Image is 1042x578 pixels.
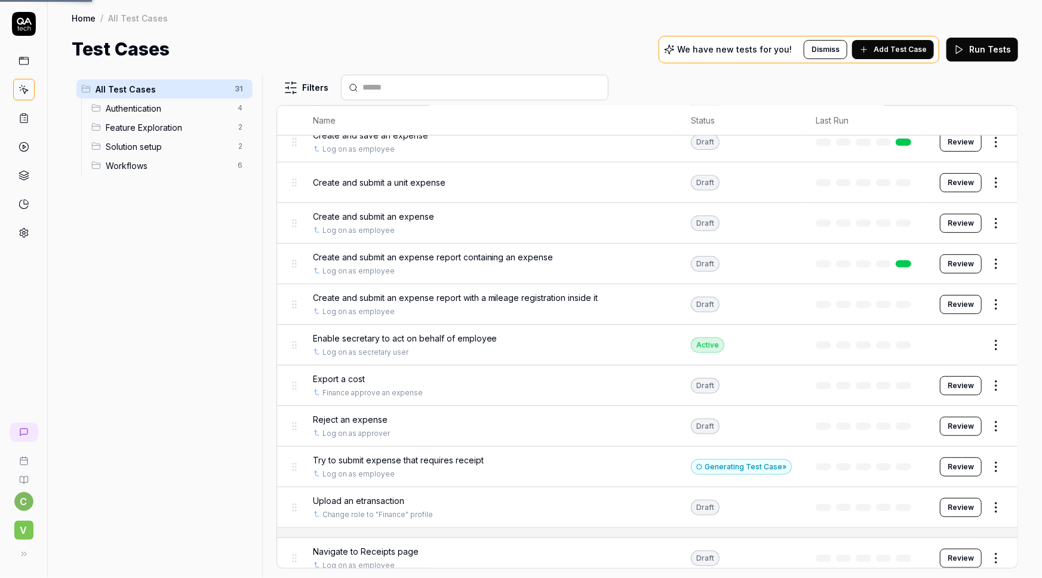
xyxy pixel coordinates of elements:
[277,122,1018,162] tr: Create and save an expenseLog on as employeeDraftReview
[946,38,1018,62] button: Run Tests
[277,284,1018,325] tr: Create and submit an expense report with a mileage registration inside itLog on as employeeDraftR...
[322,144,395,155] a: Log on as employee
[72,36,170,63] h1: Test Cases
[313,291,598,304] span: Create and submit an expense report with a mileage registration inside it
[691,500,720,515] div: Draft
[313,545,419,558] span: Navigate to Receipts page
[940,173,982,192] button: Review
[322,469,395,479] a: Log on as employee
[691,462,792,472] a: Generating Test Case»
[691,378,720,393] div: Draft
[277,365,1018,406] tr: Export a costFinance approve an expenseDraftReview
[691,297,720,312] div: Draft
[322,347,408,358] a: Log on as secretary user
[322,306,395,317] a: Log on as employee
[233,120,248,134] span: 2
[940,214,982,233] button: Review
[313,251,554,263] span: Create and submit an expense report containing an expense
[233,101,248,115] span: 4
[322,509,433,520] a: Change role to "Finance" profile
[10,423,38,442] a: New conversation
[874,44,927,55] span: Add Test Case
[804,106,928,136] th: Last Run
[233,139,248,153] span: 2
[87,99,253,118] div: Drag to reorderAuthentication4
[5,511,42,542] button: V
[691,459,792,475] button: Generating Test Case»
[322,266,395,276] a: Log on as employee
[277,244,1018,284] tr: Create and submit an expense report containing an expenseLog on as employeeDraftReview
[313,332,497,345] span: Enable secretary to act on behalf of employee
[72,12,96,24] a: Home
[940,295,982,314] button: Review
[276,76,336,100] button: Filters
[313,494,404,507] span: Upload an etransaction
[804,40,847,59] button: Dismiss
[691,337,724,353] div: Active
[691,459,792,475] div: Generating Test Case »
[106,102,231,115] span: Authentication
[691,216,720,231] div: Draft
[691,256,720,272] div: Draft
[106,121,231,134] span: Feature Exploration
[313,176,445,189] span: Create and submit a unit expense
[87,156,253,175] div: Drag to reorderWorkflows6
[313,210,434,223] span: Create and submit an expense
[677,45,792,54] p: We have new tests for you!
[100,12,103,24] div: /
[301,106,679,136] th: Name
[108,12,168,24] div: All Test Cases
[691,175,720,190] div: Draft
[277,487,1018,528] tr: Upload an etransactionChange role to "Finance" profileDraftReview
[277,447,1018,487] tr: Try to submit expense that requires receiptLog on as employeeGenerating Test Case»Review
[277,325,1018,365] tr: Enable secretary to act on behalf of employeeLog on as secretary userActive
[940,376,982,395] button: Review
[277,203,1018,244] tr: Create and submit an expenseLog on as employeeDraftReview
[106,140,231,153] span: Solution setup
[940,133,982,152] button: Review
[106,159,231,172] span: Workflows
[5,466,42,485] a: Documentation
[940,417,982,436] button: Review
[313,413,388,426] span: Reject an expense
[277,162,1018,203] tr: Create and submit a unit expenseDraftReview
[940,254,982,273] button: Review
[322,428,390,439] a: Log on as approver
[691,551,720,566] div: Draft
[691,134,720,150] div: Draft
[691,419,720,434] div: Draft
[277,406,1018,447] tr: Reject an expenseLog on as approverDraftReview
[96,83,228,96] span: All Test Cases
[313,454,484,466] span: Try to submit expense that requires receipt
[940,457,982,476] button: Review
[322,225,395,236] a: Log on as employee
[940,498,982,517] button: Review
[233,158,248,173] span: 6
[940,549,982,568] button: Review
[322,560,395,571] a: Log on as employee
[230,82,248,96] span: 31
[313,373,365,385] span: Export a cost
[5,447,42,466] a: Book a call with us
[14,521,33,540] span: V
[852,40,934,59] button: Add Test Case
[87,118,253,137] div: Drag to reorderFeature Exploration2
[322,388,423,398] a: Finance approve an expense
[14,492,33,511] button: c
[679,106,804,136] th: Status
[87,137,253,156] div: Drag to reorderSolution setup2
